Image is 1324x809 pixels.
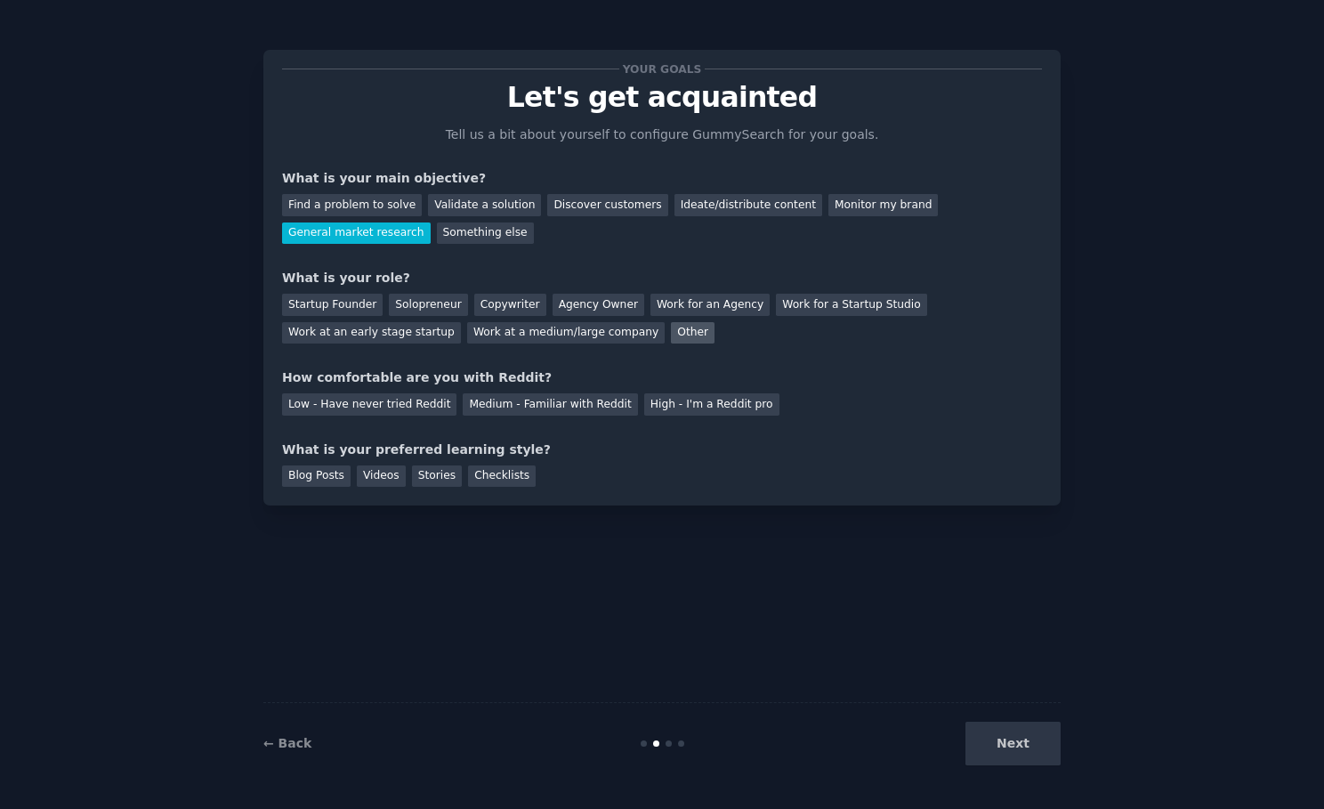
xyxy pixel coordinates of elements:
p: Let's get acquainted [282,82,1042,113]
div: Work at an early stage startup [282,322,461,344]
div: Work for an Agency [650,294,770,316]
a: ← Back [263,736,311,750]
div: Something else [437,222,534,245]
div: Blog Posts [282,465,351,488]
div: How comfortable are you with Reddit? [282,368,1042,387]
span: Your goals [619,60,705,78]
div: Solopreneur [389,294,467,316]
div: What is your role? [282,269,1042,287]
div: General market research [282,222,431,245]
div: Medium - Familiar with Reddit [463,393,637,416]
div: Other [671,322,714,344]
div: Work at a medium/large company [467,322,665,344]
div: Low - Have never tried Reddit [282,393,456,416]
div: What is your preferred learning style? [282,441,1042,459]
div: Videos [357,465,406,488]
div: High - I'm a Reddit pro [644,393,779,416]
div: Ideate/distribute content [674,194,822,216]
div: Checklists [468,465,536,488]
div: Validate a solution [428,194,541,216]
div: What is your main objective? [282,169,1042,188]
div: Startup Founder [282,294,383,316]
div: Agency Owner [553,294,644,316]
div: Discover customers [547,194,667,216]
div: Copywriter [474,294,546,316]
p: Tell us a bit about yourself to configure GummySearch for your goals. [438,125,886,144]
div: Work for a Startup Studio [776,294,926,316]
div: Find a problem to solve [282,194,422,216]
div: Stories [412,465,462,488]
div: Monitor my brand [828,194,938,216]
